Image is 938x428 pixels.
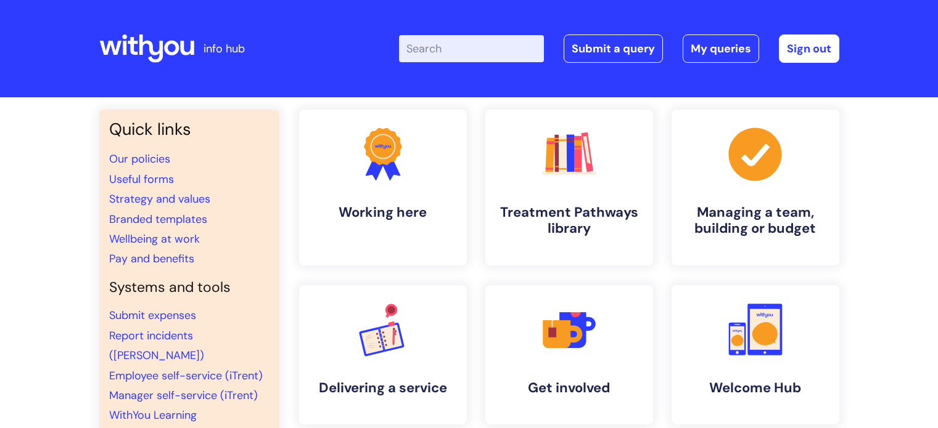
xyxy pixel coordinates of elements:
a: Submit a query [564,34,663,63]
h4: Systems and tools [109,279,269,296]
h4: Treatment Pathways library [495,204,643,237]
a: Manager self-service (iTrent) [109,388,258,403]
h4: Managing a team, building or budget [681,204,829,237]
input: Search [399,35,544,62]
a: Submit expenses [109,308,196,323]
a: Branded templates [109,212,207,227]
h4: Delivering a service [309,380,457,396]
h4: Working here [309,204,457,220]
a: Wellbeing at work [109,232,200,246]
a: Useful forms [109,172,174,187]
a: Sign out [779,34,839,63]
p: info hub [204,39,245,59]
a: Strategy and values [109,192,210,206]
a: Employee self-service (iTrent) [109,368,263,383]
a: Treatment Pathways library [485,110,653,265]
a: My queries [683,34,759,63]
h4: Get involved [495,380,643,396]
a: Our policies [109,151,170,166]
div: | - [399,34,839,63]
a: Get involved [485,285,653,424]
a: Pay and benefits [109,251,194,266]
a: Managing a team, building or budget [672,110,839,265]
h3: Quick links [109,119,269,139]
a: WithYou Learning [109,408,197,422]
h4: Welcome Hub [681,380,829,396]
a: Welcome Hub [672,285,839,424]
a: Delivering a service [299,285,467,424]
a: Report incidents ([PERSON_NAME]) [109,328,204,363]
a: Working here [299,110,467,265]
